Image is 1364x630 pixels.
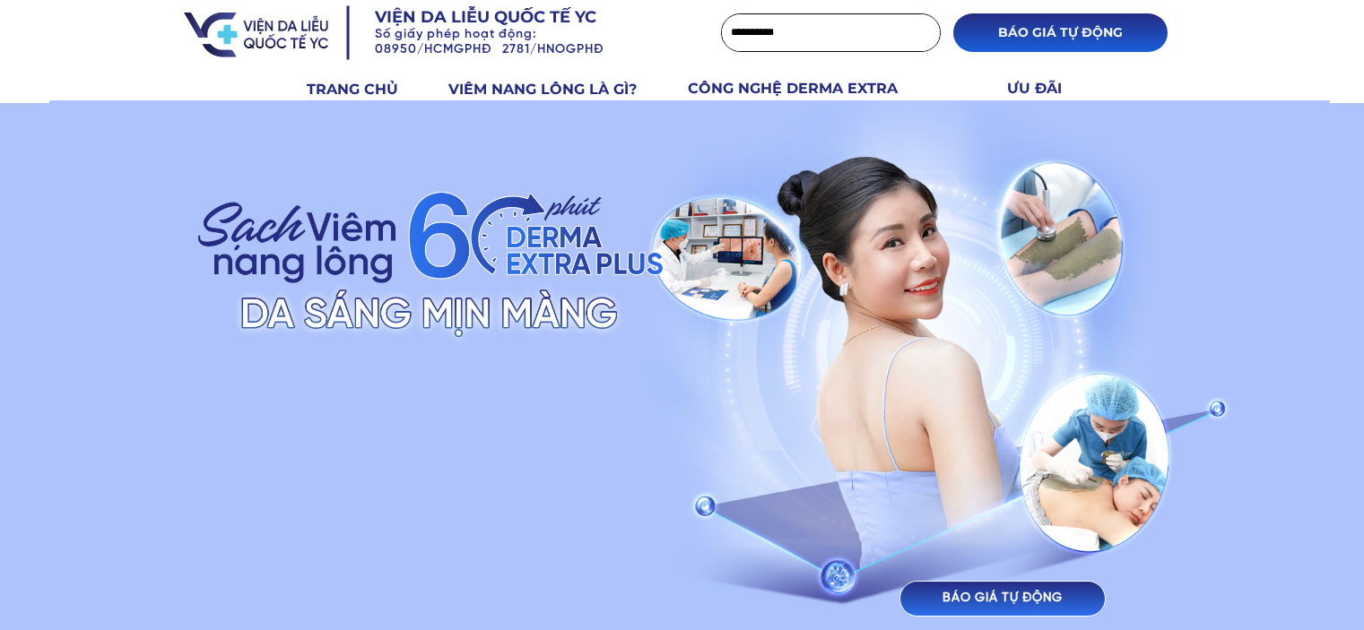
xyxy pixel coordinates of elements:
h3: CÔNG NGHỆ DERMA EXTRA PLUS [688,77,940,123]
p: BÁO GIÁ TỰ ĐỘNG [953,13,1168,52]
h3: VIÊM NANG LÔNG LÀ GÌ? [448,78,667,101]
h3: TRANG CHỦ [307,78,428,101]
h3: ƯU ĐÃI [1007,77,1082,100]
h3: Viện da liễu quốc tế YC [375,6,651,29]
p: BÁO GIÁ TỰ ĐỘNG [900,582,1105,616]
h3: Số giấy phép hoạt động: 08950/HCMGPHĐ 2781/HNOGPHĐ [375,28,678,58]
